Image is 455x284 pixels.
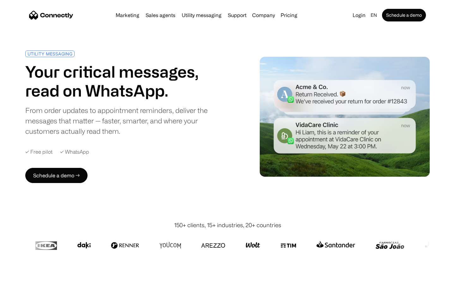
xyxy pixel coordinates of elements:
a: Schedule a demo → [25,168,88,183]
a: Utility messaging [179,13,224,18]
div: ✓ Free pilot [25,149,52,155]
div: Company [252,11,275,20]
a: Pricing [278,13,300,18]
a: Sales agents [143,13,178,18]
div: 150+ clients, 15+ industries, 20+ countries [174,221,281,229]
div: From order updates to appointment reminders, deliver the messages that matter — faster, smarter, ... [25,105,225,136]
a: Marketing [113,13,142,18]
a: Support [225,13,249,18]
aside: Language selected: English [6,272,38,282]
a: Schedule a demo [382,9,426,21]
div: UTILITY MESSAGING [27,51,72,56]
div: en [371,11,377,20]
a: Login [350,11,368,20]
h1: Your critical messages, read on WhatsApp. [25,62,225,100]
div: ✓ WhatsApp [60,149,89,155]
ul: Language list [13,273,38,282]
